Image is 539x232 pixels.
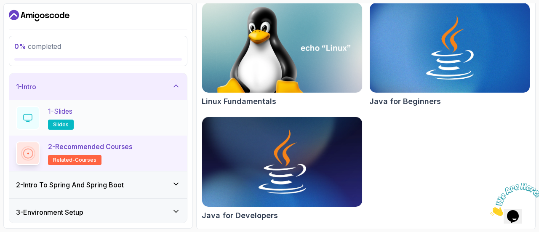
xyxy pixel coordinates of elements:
[202,117,362,207] img: Java for Developers card
[9,199,187,226] button: 3-Environment Setup
[16,106,180,130] button: 1-Slidesslides
[202,96,276,107] h2: Linux Fundamentals
[9,73,187,100] button: 1-Intro
[370,3,530,93] img: Java for Beginners card
[14,42,26,51] span: 0 %
[487,179,539,219] iframe: chat widget
[3,3,56,37] img: Chat attention grabber
[53,157,96,163] span: related-courses
[16,141,180,165] button: 2-Recommended Coursesrelated-courses
[48,141,132,152] p: 2 - Recommended Courses
[16,180,124,190] h3: 2 - Intro To Spring And Spring Boot
[48,106,72,116] p: 1 - Slides
[9,9,69,22] a: Dashboard
[202,3,362,93] img: Linux Fundamentals card
[16,82,36,92] h3: 1 - Intro
[202,3,363,107] a: Linux Fundamentals cardLinux Fundamentals
[9,171,187,198] button: 2-Intro To Spring And Spring Boot
[369,3,530,107] a: Java for Beginners cardJava for Beginners
[14,42,61,51] span: completed
[202,117,363,221] a: Java for Developers cardJava for Developers
[53,121,69,128] span: slides
[16,207,83,217] h3: 3 - Environment Setup
[369,96,441,107] h2: Java for Beginners
[202,210,278,221] h2: Java for Developers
